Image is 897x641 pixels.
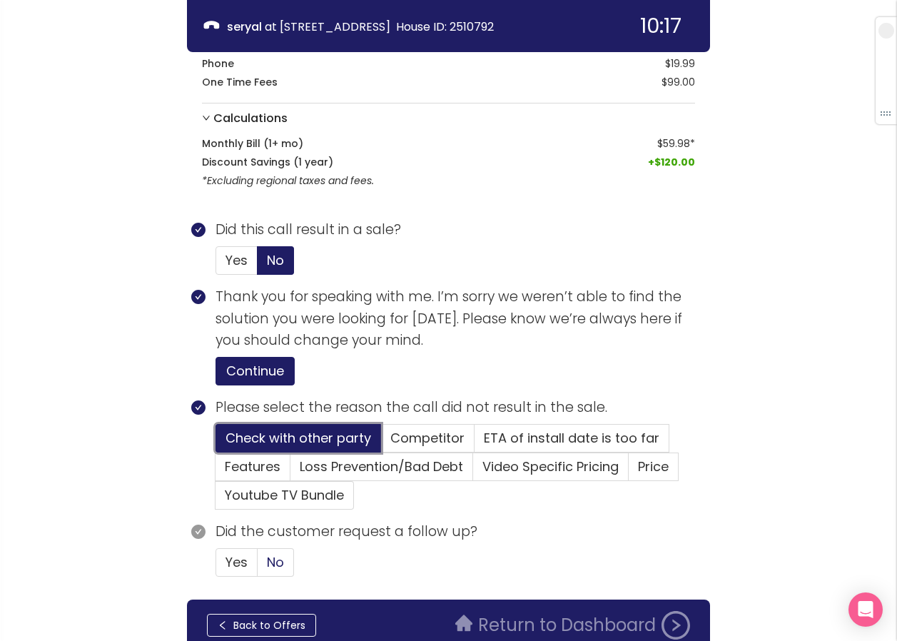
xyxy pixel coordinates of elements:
[300,458,463,475] span: Loss Prevention/Bad Debt
[202,173,374,188] em: *Excluding regional taxes and fees.
[267,553,284,571] span: No
[191,525,206,539] span: check-circle
[216,286,710,351] p: Thank you for speaking with me. I’m sorry we weren’t able to find the solution you were looking f...
[202,113,211,122] span: right
[267,251,284,269] span: No
[638,458,669,475] span: Price
[216,219,710,241] p: Did this call result in a sale?
[225,251,248,269] span: Yes
[191,400,206,415] span: check-circle
[207,614,316,637] button: Back to Offers
[202,154,333,170] strong: Discount Savings (1 year)
[848,592,883,627] div: Open Intercom Messenger
[657,136,690,151] span: $59.98
[216,521,710,542] p: Did the customer request a follow up?
[227,19,262,35] strong: seryal
[225,429,371,447] span: Check with other party
[447,611,699,640] button: Return to Dashboard
[191,223,206,237] span: check-circle
[482,458,619,475] span: Video Specific Pricing
[225,458,280,475] span: Features
[216,357,295,385] button: Continue
[202,56,234,71] strong: Phone
[225,553,248,571] span: Yes
[202,104,695,133] div: Calculations
[204,19,219,34] span: phone
[648,154,695,170] span: $120.00
[640,16,681,36] div: 10:17
[216,397,710,418] p: Please select the reason the call did not result in the sale.
[665,56,695,71] span: $19.99
[202,74,278,90] strong: One Time Fees
[202,136,303,151] strong: Monthly Bill (1+ mo)
[484,429,659,447] span: ETA of install date is too far
[191,290,206,304] span: check-circle
[390,429,465,447] span: Competitor
[662,74,695,90] span: $99.00
[225,486,344,504] span: Youtube TV Bundle
[396,19,494,35] span: House ID: 2510792
[213,109,288,128] strong: Calculations
[265,19,390,35] span: at [STREET_ADDRESS]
